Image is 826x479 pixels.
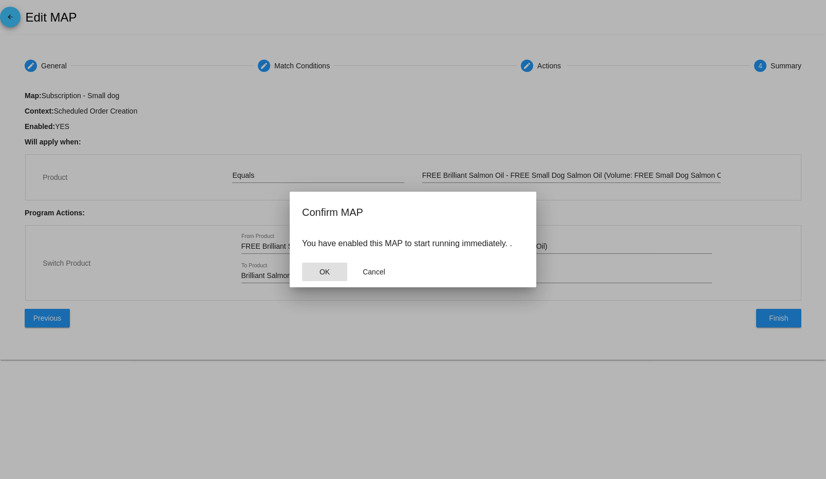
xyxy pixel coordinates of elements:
[302,263,347,281] button: Close dialog
[351,263,397,281] button: Close dialog
[363,268,385,276] span: Cancel
[320,268,330,276] span: OK
[302,239,524,248] p: You have enabled this MAP to start running immediately. .
[302,204,524,220] h2: Confirm MAP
